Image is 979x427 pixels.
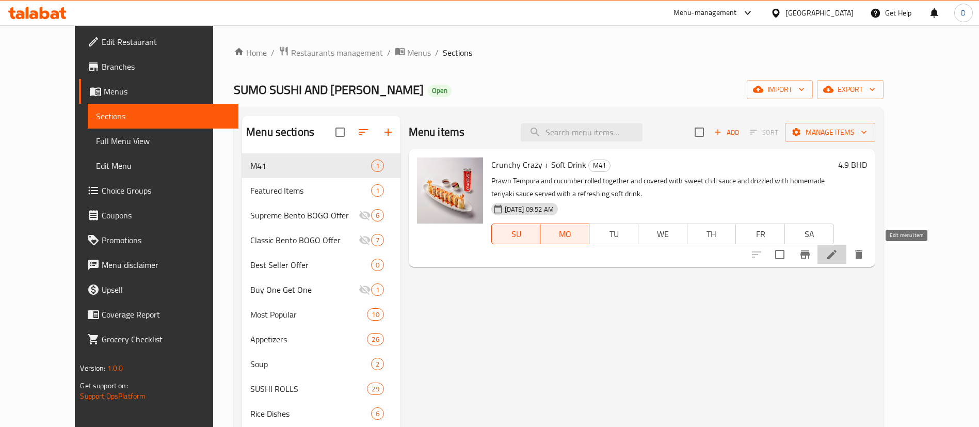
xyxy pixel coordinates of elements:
[838,157,867,172] h6: 4.9 BHD
[713,126,741,138] span: Add
[242,153,400,178] div: M411
[80,379,127,392] span: Get support on:
[428,86,452,95] span: Open
[544,227,585,242] span: MO
[102,184,230,197] span: Choice Groups
[250,383,367,395] span: SUSHI ROLLS
[271,46,275,59] li: /
[102,234,230,246] span: Promotions
[102,209,230,222] span: Coupons
[102,283,230,296] span: Upsell
[250,283,358,296] span: Buy One Get One
[491,175,834,200] p: Prawn Tempura and cucumber rolled together and covered with sweet chili sauce and drizzled with h...
[372,161,383,171] span: 1
[79,203,238,228] a: Coupons
[242,401,400,426] div: Rice Dishes6
[102,60,230,73] span: Branches
[710,124,743,140] button: Add
[372,211,383,220] span: 6
[234,78,424,101] span: SUMO SUSHI AND [PERSON_NAME]
[79,79,238,104] a: Menus
[372,260,383,270] span: 0
[250,209,358,222] div: Supreme Bento BOGO Offer
[234,46,883,59] nav: breadcrumb
[359,209,371,222] svg: Inactive section
[710,124,743,140] span: Add item
[793,242,817,267] button: Branch-specific-item
[372,285,383,295] span: 1
[242,228,400,252] div: Classic Bento BOGO Offer7
[589,160,610,171] span: M41
[961,7,966,19] span: D
[687,224,736,244] button: TH
[250,259,371,271] div: Best Seller Offer
[496,227,537,242] span: SU
[79,54,238,79] a: Branches
[367,310,383,320] span: 10
[367,383,383,395] div: items
[784,224,834,244] button: SA
[371,209,384,222] div: items
[589,224,638,244] button: TU
[242,327,400,352] div: Appetizers26
[593,227,634,242] span: TU
[491,157,586,172] span: Crunchy Crazy + Soft Drink
[80,361,105,375] span: Version:
[79,178,238,203] a: Choice Groups
[242,352,400,376] div: Soup2
[372,359,383,369] span: 2
[371,234,384,246] div: items
[638,224,687,244] button: WE
[359,283,371,296] svg: Inactive section
[688,121,710,143] span: Select section
[250,358,371,370] div: Soup
[387,46,391,59] li: /
[785,123,875,142] button: Manage items
[291,46,383,59] span: Restaurants management
[250,407,371,420] div: Rice Dishes
[789,227,830,242] span: SA
[367,333,383,345] div: items
[588,160,611,172] div: M41
[80,389,146,403] a: Support.OpsPlatform
[371,160,384,172] div: items
[367,335,383,344] span: 26
[417,157,483,224] img: Crunchy Crazy + Soft Drink
[250,234,358,246] span: Classic Bento BOGO Offer
[279,46,383,59] a: Restaurants management
[409,124,465,140] h2: Menu items
[372,186,383,196] span: 1
[329,121,351,143] span: Select all sections
[234,46,267,59] a: Home
[250,160,371,172] span: M41
[501,204,558,214] span: [DATE] 09:52 AM
[250,333,367,345] span: Appetizers
[351,120,376,145] span: Sort sections
[407,46,431,59] span: Menus
[371,407,384,420] div: items
[88,104,238,129] a: Sections
[846,242,871,267] button: delete
[79,252,238,277] a: Menu disclaimer
[747,80,813,99] button: import
[825,83,875,96] span: export
[79,277,238,302] a: Upsell
[359,234,371,246] svg: Inactive section
[250,308,367,321] span: Most Popular
[755,83,805,96] span: import
[242,252,400,277] div: Best Seller Offer0
[491,224,541,244] button: SU
[242,376,400,401] div: SUSHI ROLLS29
[102,308,230,321] span: Coverage Report
[79,302,238,327] a: Coverage Report
[102,259,230,271] span: Menu disclaimer
[371,358,384,370] div: items
[785,7,854,19] div: [GEOGRAPHIC_DATA]
[740,227,781,242] span: FR
[692,227,732,242] span: TH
